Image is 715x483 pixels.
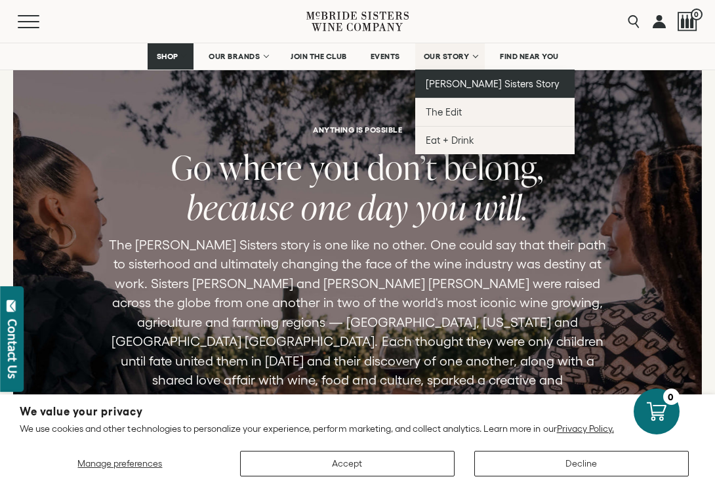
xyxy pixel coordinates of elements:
a: FIND NEAR YOU [491,43,567,70]
span: belong, [444,144,544,190]
span: Eat + Drink [426,135,474,146]
p: The [PERSON_NAME] Sisters story is one like no other. One could say that their path to sisterhood... [106,236,609,410]
span: don’t [367,144,437,190]
span: because [187,184,294,230]
span: Go [171,144,212,190]
button: Decline [474,451,689,476]
span: 0 [691,9,703,20]
span: JOIN THE CLUB [291,52,347,61]
a: EVENTS [362,43,409,70]
span: FIND NEAR YOU [500,52,559,61]
span: EVENTS [371,52,400,61]
span: Manage preferences [77,458,162,469]
a: [PERSON_NAME] Sisters Story [415,70,575,98]
span: you [310,144,360,190]
p: We use cookies and other technologies to personalize your experience, perform marketing, and coll... [20,423,695,434]
button: Manage preferences [20,451,220,476]
span: one [301,184,351,230]
a: Eat + Drink [415,126,575,154]
span: you [416,184,467,230]
h6: ANYTHING IS POSSIBLE [313,125,402,134]
div: Contact Us [6,319,19,379]
a: OUR BRANDS [200,43,276,70]
span: SHOP [156,52,178,61]
a: Privacy Policy. [557,423,614,434]
span: will. [474,184,528,230]
button: Mobile Menu Trigger [18,15,65,28]
span: [PERSON_NAME] Sisters Story [426,78,560,89]
a: The Edit [415,98,575,126]
span: The Edit [426,106,462,117]
a: SHOP [148,43,194,70]
a: OUR STORY [415,43,485,70]
span: where [219,144,302,190]
span: OUR BRANDS [209,52,260,61]
span: day [358,184,409,230]
span: OUR STORY [424,52,470,61]
a: JOIN THE CLUB [282,43,356,70]
div: 0 [663,388,680,405]
button: Accept [240,451,455,476]
h2: We value your privacy [20,406,695,417]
